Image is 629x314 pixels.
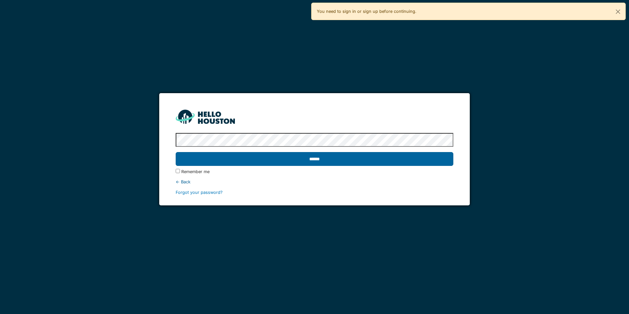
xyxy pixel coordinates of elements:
button: Close [611,3,625,20]
label: Remember me [181,169,210,175]
div: You need to sign in or sign up before continuing. [311,3,626,20]
div: ← Back [176,179,453,185]
img: HH_line-BYnF2_Hg.png [176,110,235,124]
a: Forgot your password? [176,190,223,195]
